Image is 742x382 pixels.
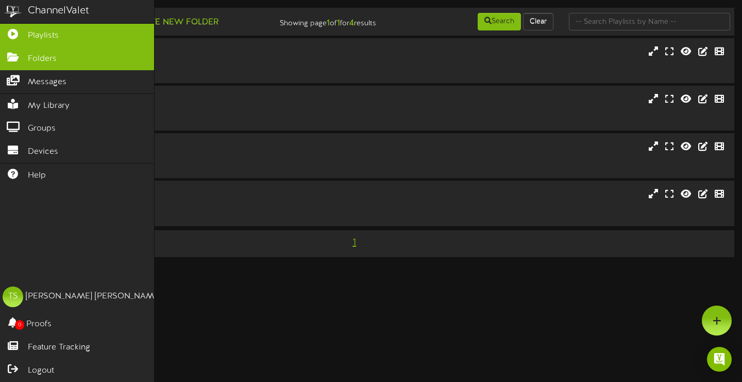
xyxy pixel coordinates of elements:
span: Proofs [26,319,52,330]
div: # 15185 [41,209,318,218]
div: Landscape ( 16:9 ) [41,153,318,162]
div: # 15183 [41,162,318,170]
div: GCGR - Spa [41,188,318,200]
div: GCGR - Lobby [41,93,318,105]
input: -- Search Playlists by Name -- [569,13,731,30]
span: Devices [28,146,58,158]
strong: 4 [349,19,354,28]
span: 0 [15,320,24,330]
div: Open Intercom Messenger [707,347,732,372]
div: Landscape ( 16:9 ) [41,58,318,67]
button: Clear [523,13,553,30]
div: ChannelValet [28,4,89,19]
span: Folders [28,53,57,65]
strong: 1 [327,19,330,28]
span: My Library [28,100,70,112]
span: 1 [350,237,359,248]
div: # 15184 [41,114,318,123]
div: Landscape ( 16:9 ) [41,200,318,209]
div: Showing page of for results [266,12,384,29]
div: Landscape ( 16:9 ) [41,105,318,114]
span: Playlists [28,30,59,42]
button: Create New Folder [119,16,222,29]
span: Help [28,170,46,182]
strong: 1 [337,19,340,28]
div: TS [3,286,23,307]
span: Messages [28,76,66,88]
div: GCGR - ProShop [41,141,318,153]
span: Groups [28,123,56,135]
span: Feature Tracking [28,342,90,354]
span: Logout [28,365,54,377]
div: # 15186 [41,67,318,75]
div: [PERSON_NAME] [PERSON_NAME] [26,291,161,303]
button: Search [478,13,521,30]
div: GCGR - LED [41,46,318,58]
